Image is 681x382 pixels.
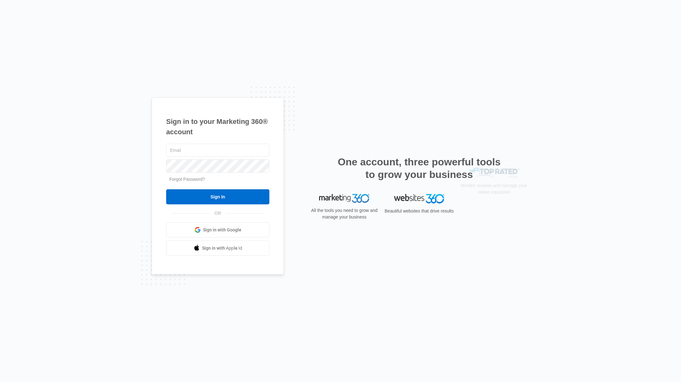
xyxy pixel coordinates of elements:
input: Sign In [166,189,269,204]
img: Top Rated Local [469,194,519,204]
span: Sign in with Apple Id [202,245,242,252]
p: All the tools you need to grow and manage your business [309,207,380,220]
input: Email [166,144,269,157]
a: Sign in with Apple Id [166,241,269,256]
p: Beautiful websites that drive results [384,208,454,214]
h1: Sign in to your Marketing 360® account [166,116,269,137]
img: Marketing 360 [319,194,369,203]
span: Sign in with Google [203,227,241,233]
a: Forgot Password? [169,177,205,182]
img: Websites 360 [394,194,444,203]
a: Sign in with Google [166,222,269,237]
h2: One account, three powerful tools to grow your business [336,156,503,181]
span: OR [210,210,226,217]
p: Monitor reviews and manage your online reputation [459,209,529,222]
